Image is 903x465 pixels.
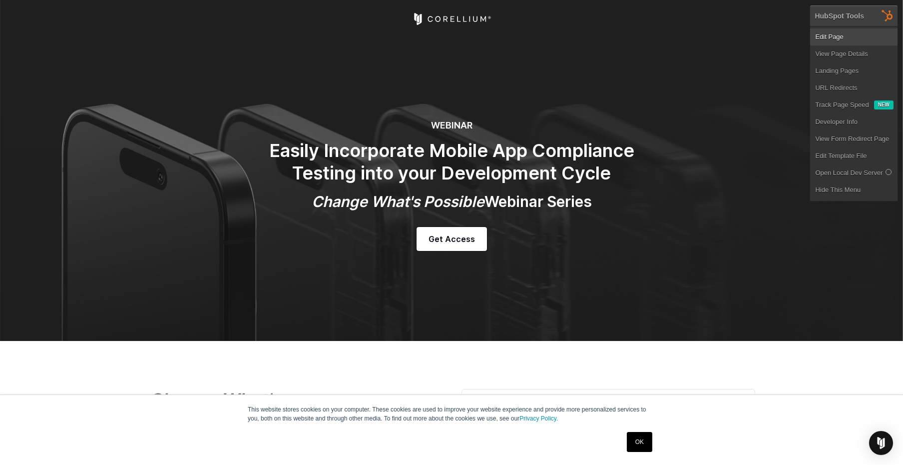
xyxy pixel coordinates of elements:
[877,5,898,26] img: HubSpot Tools Menu Toggle
[412,13,491,25] a: Corellium Home
[810,45,898,62] a: View Page Details
[248,405,655,423] p: This website stores cookies on your computer. These cookies are used to improve your website expe...
[810,181,898,198] a: Hide This Menu
[519,415,558,422] a: Privacy Policy.
[810,79,898,96] a: URL Redirects
[810,62,898,79] a: Landing Pages
[810,96,874,113] a: Track Page Speed
[810,28,898,45] a: Edit Page
[815,11,864,20] div: HubSpot Tools
[810,5,898,201] div: HubSpot Tools Edit PageView Page DetailsLanding PagesURL Redirects Track Page Speed New Developer...
[810,130,898,147] a: View Form Redirect Page
[148,389,418,434] h2: Webinar Series
[810,164,898,181] a: Open Local Dev Server
[417,227,487,251] a: Get Access
[627,432,652,452] a: OK
[148,389,281,433] em: Change What's Possible
[252,139,651,184] h2: Easily Incorporate Mobile App Compliance Testing into your Development Cycle
[252,120,651,131] h6: WEBINAR
[810,147,898,164] a: Edit Template File
[810,113,898,130] a: Developer Info
[874,100,894,109] div: New
[429,233,475,245] span: Get Access
[869,431,893,455] div: Open Intercom Messenger
[312,192,484,210] em: Change What's Possible
[252,192,651,211] h3: Webinar Series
